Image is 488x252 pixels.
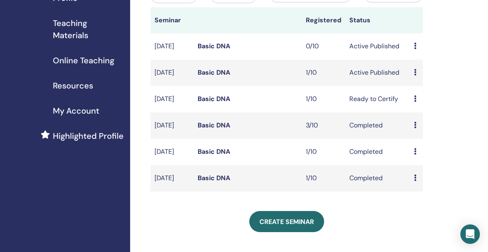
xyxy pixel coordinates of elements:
a: Basic DNA [198,147,230,156]
th: Seminar [150,7,194,33]
td: Ready to Certify [345,86,410,112]
span: Resources [53,80,93,92]
div: Open Intercom Messenger [460,224,480,244]
a: Basic DNA [198,174,230,182]
th: Status [345,7,410,33]
td: [DATE] [150,33,194,60]
th: Registered [302,7,345,33]
td: Completed [345,165,410,192]
td: 1/10 [302,60,345,86]
td: 0/10 [302,33,345,60]
td: Completed [345,139,410,165]
td: Active Published [345,33,410,60]
span: Create seminar [259,218,314,226]
td: [DATE] [150,86,194,112]
td: [DATE] [150,165,194,192]
td: [DATE] [150,139,194,165]
a: Basic DNA [198,121,230,129]
td: Completed [345,112,410,139]
a: Basic DNA [198,68,230,77]
span: Online Teaching [53,54,114,67]
span: Highlighted Profile [53,130,124,142]
span: Teaching Materials [53,17,124,41]
td: 3/10 [302,112,345,139]
td: [DATE] [150,112,194,139]
td: 1/10 [302,139,345,165]
a: Basic DNA [198,42,230,50]
td: 1/10 [302,86,345,112]
td: [DATE] [150,60,194,86]
td: 1/10 [302,165,345,192]
span: My Account [53,105,99,117]
a: Basic DNA [198,95,230,103]
td: Active Published [345,60,410,86]
a: Create seminar [249,211,324,232]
